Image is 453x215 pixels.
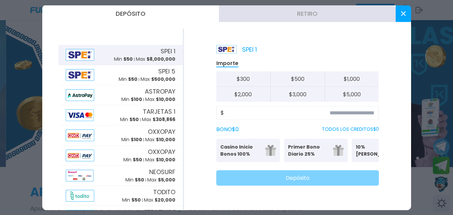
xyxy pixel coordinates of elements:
button: AlipaySPEI 5Min $50Max $500,000 [58,65,183,85]
button: AlipayOXXOPAYMin $50Max $10,000 [58,145,183,165]
span: $ 100 [131,136,142,143]
span: SPEI 5 [158,67,175,76]
img: Alipay [66,89,95,101]
span: $ 10,000 [156,156,175,163]
p: Max [145,96,175,103]
span: $ 50 [128,76,137,83]
span: NEOSURF [149,167,175,176]
p: Max [140,76,175,83]
button: $2,000 [216,87,271,102]
p: Min [119,76,137,83]
button: AlipaySPEI 1Min $50Max $8,000,000 [58,45,183,65]
p: Min [121,96,142,103]
button: $5,000 [325,87,379,102]
p: Max [136,56,175,63]
span: $ 50 [123,56,133,62]
p: Min [114,56,133,63]
span: OXXOPAY [148,127,175,136]
p: Min [122,197,141,204]
span: $ [221,109,224,117]
span: TODITO [153,187,175,197]
span: $ 10,000 [156,96,175,103]
p: Min [123,156,142,163]
p: Max [144,197,175,204]
p: Importe [216,59,238,67]
img: Alipay [66,49,95,60]
p: TODOS LOS CREDITOS $ 0 [322,126,379,133]
p: Min [125,176,144,183]
img: Alipay [66,190,95,201]
img: Alipay [66,149,95,161]
span: TARJETAS 1 [143,107,175,116]
span: $ 50 [129,116,139,123]
img: Alipay [66,129,95,141]
button: Retiro [219,5,396,22]
span: OXXOPAY [148,147,175,156]
span: $ 100 [131,96,142,103]
span: $ 10,000 [156,136,175,143]
span: ASTROPAY [145,87,175,96]
button: AlipayASTROPAYMin $100Max $10,000 [58,85,183,105]
p: Max [145,136,175,143]
p: Primer Bono Diario 25% [288,143,329,157]
p: Max [145,156,175,163]
button: Depósito [216,170,379,185]
span: $ 50 [133,156,142,163]
button: $1,000 [325,71,379,87]
button: AlipayTARJETAS 1Min $50Max $308,866 [58,105,183,125]
button: $500 [270,71,325,87]
p: Max [142,116,175,123]
span: $ 20,000 [155,197,175,203]
button: Casino Inicio Bonos 100% [216,139,280,162]
span: SPEI 1 [161,47,175,56]
img: Alipay [66,69,95,80]
img: gift [333,145,344,156]
button: AlipayOXXOPAYMin $100Max $10,000 [58,125,183,145]
label: BONO $ 0 [216,125,239,133]
span: $ 50 [131,197,141,203]
img: Alipay [66,169,94,181]
button: 10% [PERSON_NAME] [352,139,415,162]
span: $ 50 [135,176,144,183]
img: gift [265,145,276,156]
button: Depósito [42,5,219,22]
button: Primer Bono Diario 25% [284,139,348,162]
img: Platform Logo [216,45,237,53]
button: AlipayNEOSURFMin $50Max $5,000 [58,165,183,185]
p: SPEI 1 [216,45,257,54]
span: $ 5,000 [158,176,175,183]
span: $ 500,000 [151,76,175,83]
p: Min [121,136,142,143]
button: AlipayTODITOMin $50Max $20,000 [58,185,183,206]
p: Casino Inicio Bonos 100% [220,143,261,157]
p: Max [147,176,175,183]
span: $ 308,866 [153,116,175,123]
img: Alipay [66,109,94,121]
p: 10% [PERSON_NAME] [356,143,397,157]
p: Min [120,116,139,123]
button: $300 [216,71,271,87]
span: $ 8,000,000 [147,56,175,62]
button: $3,000 [270,87,325,102]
